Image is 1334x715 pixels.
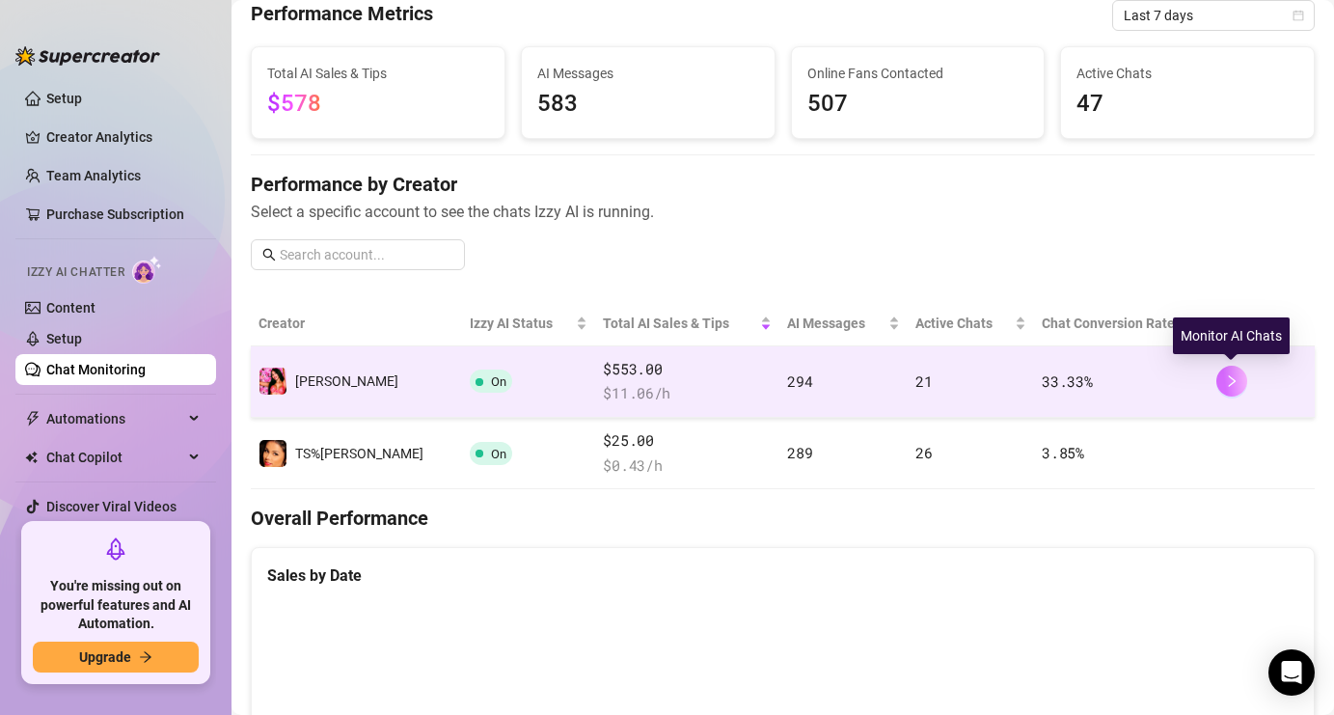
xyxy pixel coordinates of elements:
span: Online Fans Contacted [807,63,1029,84]
span: 294 [787,371,812,391]
span: TS%[PERSON_NAME] [295,446,423,461]
span: 47 [1076,86,1298,123]
span: thunderbolt [25,411,41,426]
span: Total AI Sales & Tips [603,313,756,334]
h4: Overall Performance [251,505,1315,532]
th: Chat Conversion Rate [1034,301,1209,346]
span: 26 [915,443,932,462]
span: calendar [1293,10,1304,21]
span: You're missing out on powerful features and AI Automation. [33,577,199,634]
h4: Performance by Creator [251,171,1315,198]
a: Purchase Subscription [46,199,201,230]
span: $25.00 [603,429,772,453]
img: Chat Copilot [25,451,38,464]
span: Total AI Sales & Tips [267,63,489,84]
img: logo-BBDzfeDw.svg [15,46,160,66]
span: $ 0.43 /h [603,454,772,478]
span: 21 [915,371,932,391]
span: 289 [787,443,812,462]
th: Creator [251,301,462,346]
span: 583 [537,86,759,123]
span: search [262,248,276,261]
div: Monitor AI Chats [1173,317,1290,354]
a: Setup [46,91,82,106]
div: Sales by Date [267,564,1298,588]
span: Upgrade [79,649,131,665]
img: TS%ANDREA [259,440,286,467]
span: Automations [46,403,183,434]
span: Izzy AI Chatter [27,263,124,282]
span: $553.00 [603,358,772,381]
span: Last 7 days [1124,1,1303,30]
a: Setup [46,331,82,346]
span: 33.33 % [1042,371,1092,391]
span: $578 [267,90,321,117]
span: Active Chats [1076,63,1298,84]
span: Chat Copilot [46,442,183,473]
span: On [491,447,506,461]
span: 507 [807,86,1029,123]
span: Select a specific account to see the chats Izzy AI is running. [251,200,1315,224]
span: rocket [104,537,127,561]
a: Content [46,300,95,316]
span: Active Chats [915,313,1011,334]
button: right [1216,366,1247,397]
span: right [1225,374,1239,388]
span: 3.85 % [1042,443,1084,462]
span: [PERSON_NAME] [295,373,398,389]
button: Upgradearrow-right [33,642,199,673]
a: Team Analytics [46,168,141,183]
th: Active Chats [908,301,1034,346]
a: Discover Viral Videos [46,499,177,514]
th: AI Messages [779,301,907,346]
a: Chat Monitoring [46,362,146,377]
span: arrow-right [139,650,152,664]
th: Total AI Sales & Tips [595,301,779,346]
img: AI Chatter [132,256,162,284]
a: Creator Analytics [46,122,201,152]
span: $ 11.06 /h [603,382,772,405]
input: Search account... [280,244,453,265]
span: AI Messages [537,63,759,84]
span: On [491,374,506,389]
img: Andrea [259,368,286,395]
span: AI Messages [787,313,884,334]
span: Izzy AI Status [470,313,572,334]
div: Open Intercom Messenger [1268,649,1315,696]
th: Izzy AI Status [462,301,595,346]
